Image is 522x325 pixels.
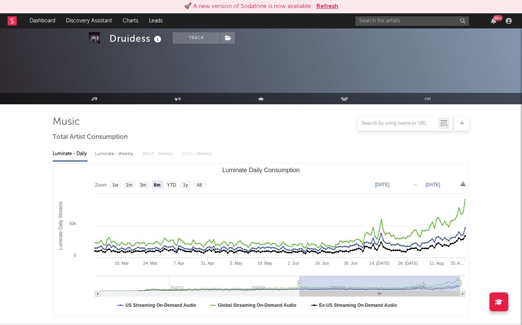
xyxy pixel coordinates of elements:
text: [DATE] [426,182,440,187]
text: 19. May [257,261,272,265]
text: 16. Jun [315,261,329,265]
text: 7. Apr [173,261,184,265]
span: Total Artist Consumption [53,133,128,142]
text: 21. Apr [201,261,214,265]
text: All [197,182,202,188]
div: 99 + [493,15,503,21]
a: Leads [144,13,168,28]
button: 99+ [491,18,496,24]
text: 2. Jun [288,261,299,265]
text: 10. Mar [115,261,129,265]
a: Charts [117,13,144,28]
text: 50k [69,221,76,226]
text: [DATE] [375,182,389,187]
text: Ex-US Streaming On-Demand Audio [319,303,397,308]
text: 6m [154,182,160,188]
text: YTD [167,182,176,188]
div: 🚀 A new version of Sodatone is now available. [184,2,313,11]
text: 1m [126,182,133,188]
text: 5. May [230,261,243,265]
button: Refresh [316,2,338,11]
text: Luminate Daily Consumption [222,167,300,173]
text: 24. Mar [143,261,158,265]
text: Global Streaming On-Demand Audio [218,303,297,308]
text: Zoom [95,182,107,188]
text: 25. A… [451,261,464,265]
svg: Luminate Daily Consumption [53,164,469,316]
text: 14. [DATE] [369,261,389,265]
text: 1y [183,182,188,188]
text: → [413,182,417,187]
a: Discovery Assistant [61,13,117,28]
text: 0 [74,253,76,257]
button: Track [173,32,220,44]
input: Search by song name or URL [358,121,438,127]
a: Dashboard [24,13,61,28]
text: Luminate Daily Streams [58,201,63,250]
div: Luminate - Weekly [95,148,135,160]
text: 28. [DATE] [398,261,418,265]
text: 1w [113,182,119,188]
div: Luminate - Daily [53,148,88,160]
div: Druidess [109,32,163,45]
text: 3m [140,182,147,188]
text: 11. Aug [430,261,444,265]
input: Search for artists [355,16,469,26]
text: US Streaming On-Demand Audio [125,303,196,308]
text: 30. Jun [344,261,358,265]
